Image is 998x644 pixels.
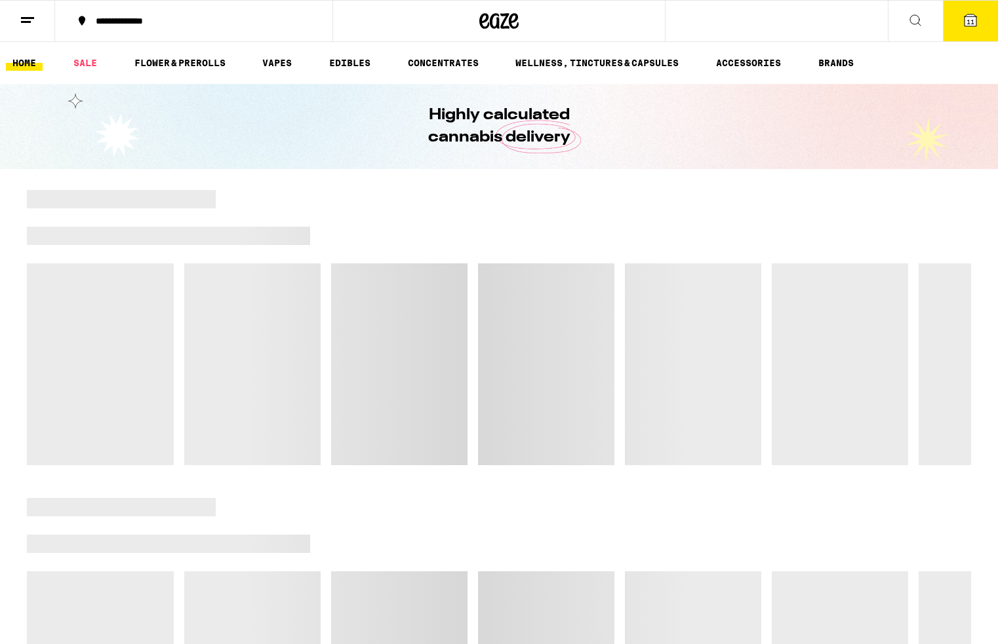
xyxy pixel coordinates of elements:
[943,1,998,41] button: 11
[67,55,104,71] a: SALE
[128,55,232,71] a: FLOWER & PREROLLS
[256,55,298,71] a: VAPES
[812,55,860,71] a: BRANDS
[509,55,685,71] a: WELLNESS, TINCTURES & CAPSULES
[391,104,607,149] h1: Highly calculated cannabis delivery
[323,55,377,71] a: EDIBLES
[709,55,788,71] a: ACCESSORIES
[401,55,485,71] a: CONCENTRATES
[6,55,43,71] a: HOME
[967,18,974,26] span: 11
